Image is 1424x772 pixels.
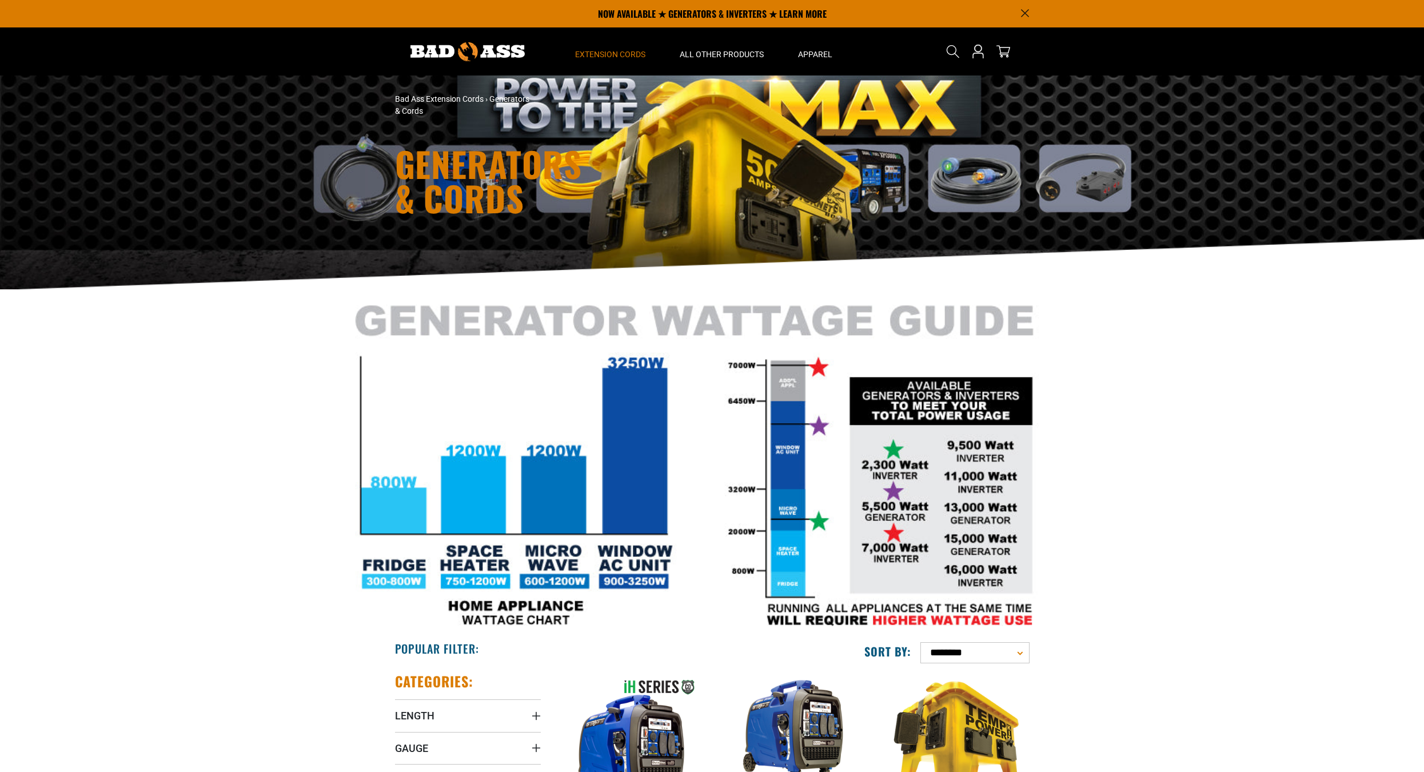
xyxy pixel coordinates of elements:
[575,49,645,59] span: Extension Cords
[663,27,781,75] summary: All Other Products
[395,732,541,764] summary: Gauge
[485,94,488,104] span: ›
[395,94,484,104] a: Bad Ass Extension Cords
[395,146,812,215] h1: Generators & Cords
[395,93,812,117] nav: breadcrumbs
[410,42,525,61] img: Bad Ass Extension Cords
[781,27,849,75] summary: Apparel
[395,641,479,656] h2: Popular Filter:
[395,672,474,690] h2: Categories:
[944,42,962,61] summary: Search
[395,742,428,755] span: Gauge
[680,49,764,59] span: All Other Products
[395,709,434,722] span: Length
[864,644,911,659] label: Sort by:
[558,27,663,75] summary: Extension Cords
[395,699,541,731] summary: Length
[798,49,832,59] span: Apparel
